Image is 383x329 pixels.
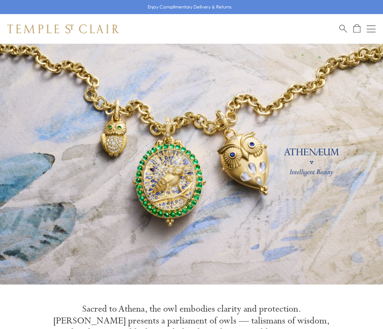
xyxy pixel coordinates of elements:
img: Temple St. Clair [7,24,119,33]
a: Search [339,24,347,33]
a: Open Shopping Bag [353,24,360,33]
button: Open navigation [367,24,376,33]
p: Enjoy Complimentary Delivery & Returns [148,3,232,11]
